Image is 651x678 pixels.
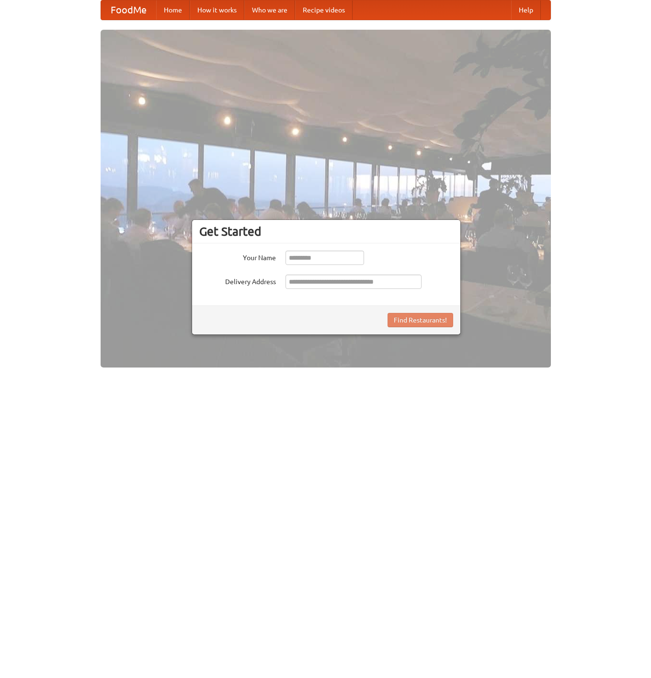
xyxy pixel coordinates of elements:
[244,0,295,20] a: Who we are
[511,0,541,20] a: Help
[388,313,453,327] button: Find Restaurants!
[199,275,276,287] label: Delivery Address
[190,0,244,20] a: How it works
[199,224,453,239] h3: Get Started
[156,0,190,20] a: Home
[199,251,276,263] label: Your Name
[101,0,156,20] a: FoodMe
[295,0,353,20] a: Recipe videos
